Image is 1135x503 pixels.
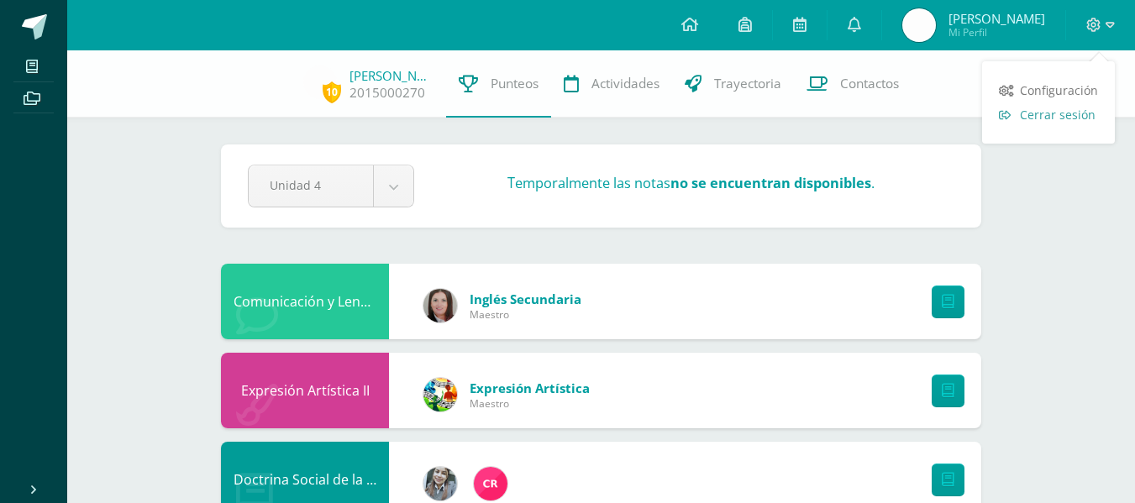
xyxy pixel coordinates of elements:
[423,467,457,500] img: cba4c69ace659ae4cf02a5761d9a2473.png
[470,396,590,411] span: Maestro
[714,75,781,92] span: Trayectoria
[591,75,659,92] span: Actividades
[470,291,581,307] span: Inglés Secundaria
[507,174,875,192] h3: Temporalmente las notas .
[672,50,794,118] a: Trayectoria
[982,102,1115,127] a: Cerrar sesión
[349,84,425,102] a: 2015000270
[1020,107,1096,123] span: Cerrar sesión
[948,10,1045,27] span: [PERSON_NAME]
[270,165,352,205] span: Unidad 4
[323,81,341,102] span: 10
[423,289,457,322] img: 8af0450cf43d44e38c4a1497329761f3.png
[902,8,936,42] img: 0851b177bad5b4d3e70f86af8a91b0bb.png
[474,467,507,500] img: 866c3f3dc5f3efb798120d7ad13644d9.png
[221,264,389,339] div: Comunicación y Lenguaje L3 Inglés
[303,65,337,99] img: 0851b177bad5b4d3e70f86af8a91b0bb.png
[423,378,457,411] img: 159e24a6ecedfdf8f489544946a573f0.png
[470,307,581,322] span: Maestro
[221,353,389,428] div: Expresión Artística II
[840,75,899,92] span: Contactos
[491,75,539,92] span: Punteos
[794,50,912,118] a: Contactos
[948,25,1045,39] span: Mi Perfil
[982,78,1115,102] a: Configuración
[249,165,413,207] a: Unidad 4
[1020,82,1098,98] span: Configuración
[551,50,672,118] a: Actividades
[446,50,551,118] a: Punteos
[470,380,590,396] span: Expresión Artística
[349,67,434,84] a: [PERSON_NAME]
[670,174,871,192] strong: no se encuentran disponibles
